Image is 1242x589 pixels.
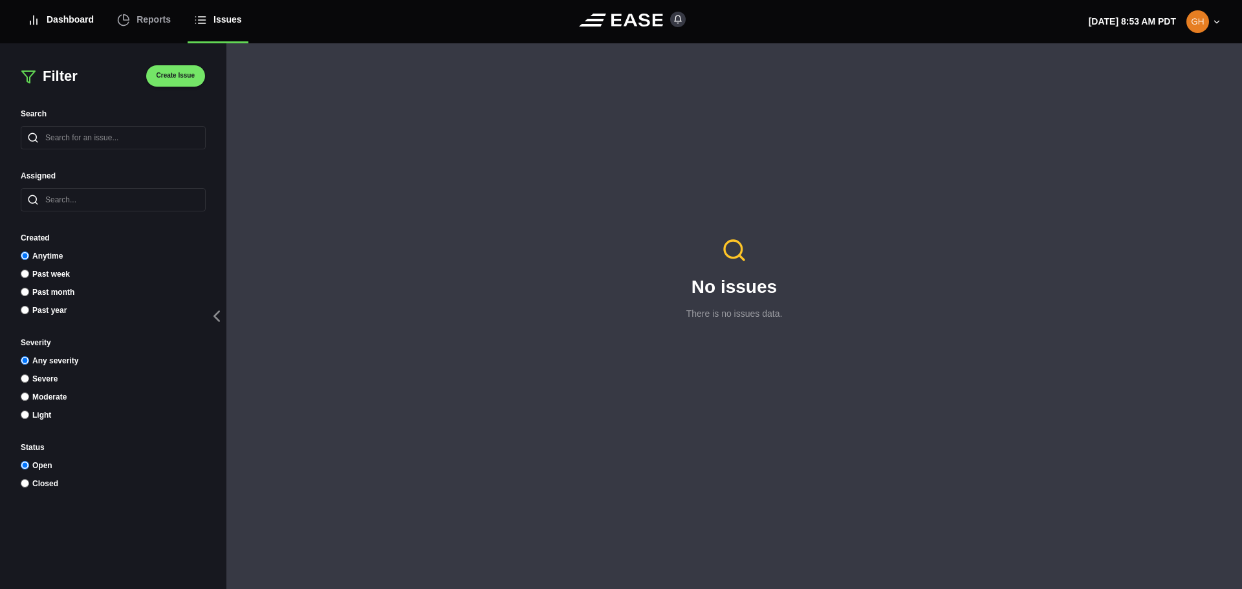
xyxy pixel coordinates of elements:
[21,232,206,244] label: Created
[32,305,67,316] label: Past year
[21,126,206,149] input: Search for an issue...
[146,65,206,87] button: Create Issue
[21,442,206,453] label: Status
[32,355,78,367] label: Any severity
[32,478,58,489] label: Closed
[21,170,206,182] label: Assigned
[32,250,63,262] label: Anytime
[32,460,52,471] label: Open
[686,307,783,321] p: There is no issues data.
[21,65,78,87] h2: Filter
[32,268,70,280] label: Past week
[686,273,783,301] h1: No issues
[1186,10,1209,33] img: 2819aae70d2588f2a944b54de63bdf83
[32,286,74,298] label: Past month
[1089,15,1176,28] p: [DATE] 8:53 AM PDT
[32,409,51,421] label: Light
[32,391,67,403] label: Moderate
[21,188,206,211] input: Search...
[686,237,783,321] div: No issues
[21,108,206,120] label: Search
[21,337,206,348] label: Severity
[32,373,58,385] label: Severe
